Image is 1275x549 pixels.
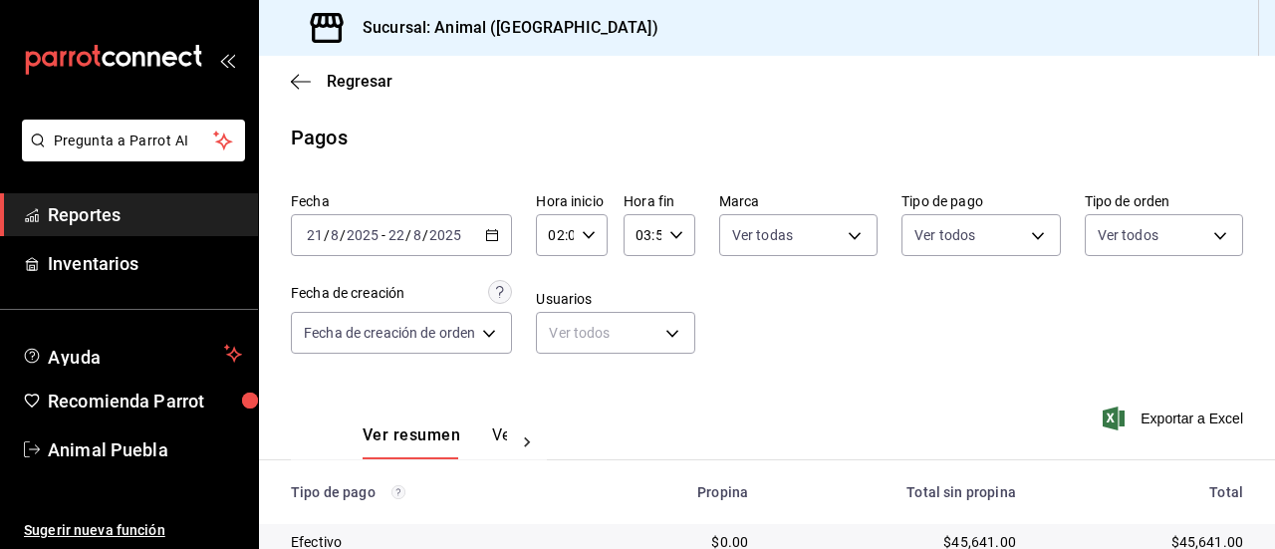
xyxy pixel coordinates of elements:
[48,436,242,463] span: Animal Puebla
[536,312,694,354] div: Ver todos
[1098,225,1158,245] span: Ver todos
[780,484,1016,500] div: Total sin propina
[324,227,330,243] span: /
[291,194,512,208] label: Fecha
[624,194,695,208] label: Hora fin
[405,227,411,243] span: /
[536,194,608,208] label: Hora inicio
[347,16,658,40] h3: Sucursal: Animal ([GEOGRAPHIC_DATA])
[346,227,380,243] input: ----
[48,388,242,414] span: Recomienda Parrot
[719,194,878,208] label: Marca
[306,227,324,243] input: --
[291,123,348,152] div: Pagos
[330,227,340,243] input: --
[1048,484,1243,500] div: Total
[291,72,392,91] button: Regresar
[363,425,460,459] button: Ver resumen
[22,120,245,161] button: Pregunta a Parrot AI
[363,425,507,459] div: navigation tabs
[391,485,405,499] svg: Los pagos realizados con Pay y otras terminales son montos brutos.
[583,484,748,500] div: Propina
[536,292,694,306] label: Usuarios
[1085,194,1243,208] label: Tipo de orden
[412,227,422,243] input: --
[914,225,975,245] span: Ver todos
[732,225,793,245] span: Ver todas
[387,227,405,243] input: --
[901,194,1060,208] label: Tipo de pago
[291,283,404,304] div: Fecha de creación
[1107,407,1243,430] button: Exportar a Excel
[48,342,216,366] span: Ayuda
[291,484,551,500] div: Tipo de pago
[54,131,214,151] span: Pregunta a Parrot AI
[219,52,235,68] button: open_drawer_menu
[428,227,462,243] input: ----
[48,201,242,228] span: Reportes
[340,227,346,243] span: /
[327,72,392,91] span: Regresar
[304,323,475,343] span: Fecha de creación de orden
[24,520,242,541] span: Sugerir nueva función
[14,144,245,165] a: Pregunta a Parrot AI
[382,227,385,243] span: -
[48,250,242,277] span: Inventarios
[492,425,567,459] button: Ver pagos
[422,227,428,243] span: /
